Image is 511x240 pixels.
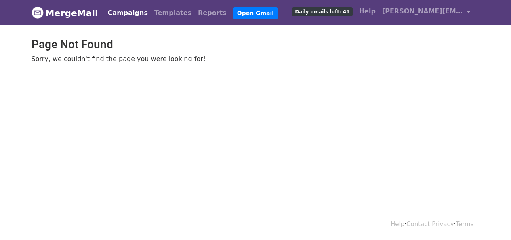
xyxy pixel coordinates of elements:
img: MergeMail logo [32,6,44,19]
a: Help [356,3,379,19]
a: Terms [456,221,473,228]
a: [PERSON_NAME][EMAIL_ADDRESS][DOMAIN_NAME] [379,3,473,22]
a: Contact [406,221,430,228]
span: [PERSON_NAME][EMAIL_ADDRESS][DOMAIN_NAME] [382,6,463,16]
a: Daily emails left: 41 [289,3,355,19]
a: Privacy [432,221,454,228]
a: Help [391,221,404,228]
p: Sorry, we couldn't find the page you were looking for! [32,55,480,63]
span: Daily emails left: 41 [292,7,352,16]
h2: Page Not Found [32,38,480,51]
a: MergeMail [32,4,98,21]
a: Reports [195,5,230,21]
a: Campaigns [105,5,151,21]
a: Templates [151,5,195,21]
a: Open Gmail [233,7,278,19]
